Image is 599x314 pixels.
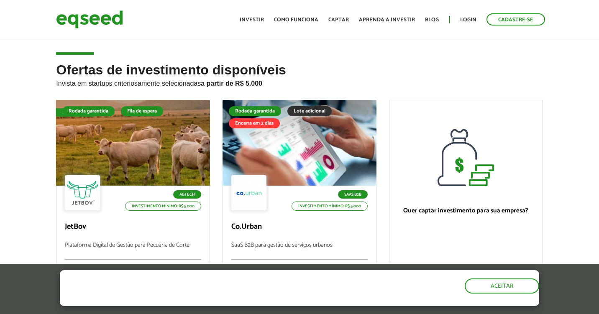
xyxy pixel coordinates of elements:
div: Rodada garantida [229,106,281,116]
a: Rodada garantida Lote adicional Encerra em 2 dias SaaS B2B Investimento mínimo: R$ 5.000 Co.Urban... [223,100,376,313]
p: Quer captar investimento para sua empresa? [398,207,534,214]
p: Investimento mínimo: R$ 5.000 [125,202,201,211]
a: Aprenda a investir [359,17,415,23]
p: Agtech [173,190,201,199]
a: Fila de espera Rodada garantida Fila de espera Agtech Investimento mínimo: R$ 5.000 JetBov Plataf... [56,100,210,313]
a: Cadastre-se [486,13,545,26]
a: política de privacidade e de cookies [170,299,267,306]
div: Fila de espera [56,108,98,117]
a: Investir [240,17,264,23]
p: JetBov [65,222,201,232]
p: SaaS B2B para gestão de serviços urbanos [231,242,368,260]
a: Como funciona [274,17,318,23]
a: Captar [328,17,349,23]
a: Blog [425,17,439,23]
h2: Ofertas de investimento disponíveis [56,63,543,100]
div: Rodada garantida [62,106,115,116]
button: Aceitar [465,278,539,294]
a: Login [460,17,476,23]
div: Encerra em 2 dias [229,118,280,128]
p: Co.Urban [231,222,368,232]
strong: a partir de R$ 5.000 [201,80,262,87]
p: Plataforma Digital de Gestão para Pecuária de Corte [65,242,201,260]
div: Lote adicional [287,106,332,116]
a: Quer captar investimento para sua empresa? Quero captar [389,100,543,313]
div: Fila de espera [121,106,163,116]
img: EqSeed [56,8,123,31]
p: Investimento mínimo: R$ 5.000 [292,202,368,211]
p: Invista em startups criteriosamente selecionadas [56,77,543,87]
p: SaaS B2B [338,190,368,199]
p: Ao clicar em "aceitar", você aceita nossa . [60,298,347,306]
h5: O site da EqSeed utiliza cookies para melhorar sua navegação. [60,270,347,296]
